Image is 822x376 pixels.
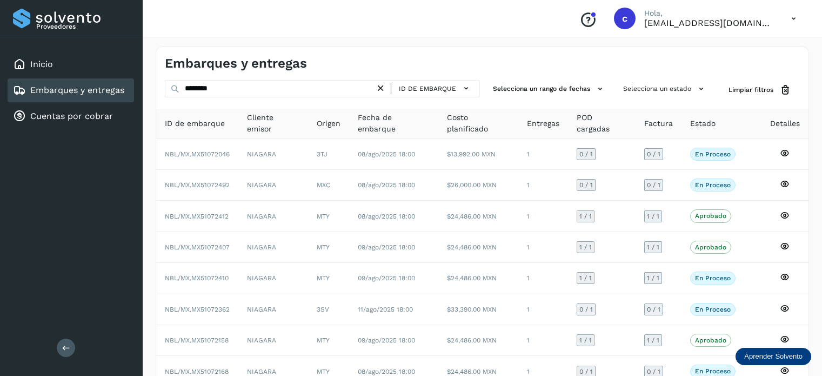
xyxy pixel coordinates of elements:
td: 1 [518,232,568,263]
p: En proceso [695,150,731,158]
span: 0 / 1 [579,151,593,157]
span: 08/ago/2025 18:00 [358,181,415,189]
p: Hola, [644,9,774,18]
button: ID de embarque [396,81,475,96]
td: MTY [308,201,349,232]
span: NBL/MX.MX51072492 [165,181,230,189]
td: $33,390.00 MXN [438,294,519,325]
div: Embarques y entregas [8,78,134,102]
td: MXC [308,170,349,201]
p: En proceso [695,181,731,189]
a: Inicio [30,59,53,69]
span: Limpiar filtros [729,85,773,95]
span: 1 / 1 [579,244,592,250]
td: $24,486.00 MXN [438,263,519,294]
td: 1 [518,170,568,201]
span: 09/ago/2025 18:00 [358,337,415,344]
span: ID de embarque [399,84,456,94]
span: 1 / 1 [647,244,659,250]
span: Origen [317,118,340,129]
span: NBL/MX.MX51072410 [165,274,229,282]
span: Fecha de embarque [358,112,430,135]
span: Factura [644,118,673,129]
td: NIAGARA [238,232,308,263]
span: 1 / 1 [579,213,592,220]
p: Proveedores [36,23,130,30]
td: $24,486.00 MXN [438,232,519,263]
span: 1 / 1 [647,213,659,220]
p: En proceso [695,274,731,282]
td: 1 [518,294,568,325]
span: Detalles [770,118,800,129]
p: Aprender Solvento [744,352,803,361]
span: 1 / 1 [647,337,659,344]
td: MTY [308,263,349,294]
div: Aprender Solvento [736,348,811,365]
span: Entregas [527,118,559,129]
h4: Embarques y entregas [165,56,307,71]
div: Inicio [8,52,134,76]
a: Embarques y entregas [30,85,124,95]
span: 0 / 1 [647,368,660,375]
a: Cuentas por cobrar [30,111,113,121]
td: $24,486.00 MXN [438,325,519,356]
span: NBL/MX.MX51072046 [165,150,230,158]
span: POD cargadas [577,112,626,135]
td: NIAGARA [238,139,308,170]
p: En proceso [695,367,731,375]
button: Selecciona un rango de fechas [489,80,610,98]
td: NIAGARA [238,325,308,356]
td: $26,000.00 MXN [438,170,519,201]
p: cuentasespeciales8_met@castores.com.mx [644,18,774,28]
td: $24,486.00 MXN [438,201,519,232]
span: NBL/MX.MX51072407 [165,243,230,251]
div: Cuentas por cobrar [8,104,134,128]
button: Selecciona un estado [619,80,711,98]
td: 1 [518,201,568,232]
span: Cliente emisor [247,112,299,135]
td: NIAGARA [238,170,308,201]
span: ID de embarque [165,118,225,129]
span: 08/ago/2025 18:00 [358,213,415,220]
span: 09/ago/2025 18:00 [358,243,415,251]
span: 08/ago/2025 18:00 [358,368,415,375]
span: 1 / 1 [579,337,592,344]
span: 1 / 1 [579,275,592,281]
td: 3SV [308,294,349,325]
td: 1 [518,263,568,294]
td: $13,992.00 MXN [438,139,519,170]
p: Aprobado [695,243,726,251]
span: NBL/MX.MX51072362 [165,306,230,313]
span: 0 / 1 [647,151,660,157]
span: 11/ago/2025 18:00 [358,306,413,313]
p: Aprobado [695,337,726,344]
span: 0 / 1 [579,182,593,188]
button: Limpiar filtros [720,80,800,100]
td: NIAGARA [238,263,308,294]
td: NIAGARA [238,294,308,325]
td: MTY [308,325,349,356]
td: 1 [518,139,568,170]
td: 1 [518,325,568,356]
span: 0 / 1 [579,368,593,375]
span: NBL/MX.MX51072158 [165,337,229,344]
p: En proceso [695,306,731,313]
span: 0 / 1 [579,306,593,313]
span: Estado [690,118,716,129]
span: 0 / 1 [647,182,660,188]
span: 0 / 1 [647,306,660,313]
span: Costo planificado [447,112,510,135]
td: NIAGARA [238,201,308,232]
span: 09/ago/2025 18:00 [358,274,415,282]
span: 1 / 1 [647,275,659,281]
span: NBL/MX.MX51072412 [165,213,229,220]
span: NBL/MX.MX51072168 [165,368,229,375]
span: 08/ago/2025 18:00 [358,150,415,158]
td: MTY [308,232,349,263]
td: 3TJ [308,139,349,170]
p: Aprobado [695,212,726,220]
